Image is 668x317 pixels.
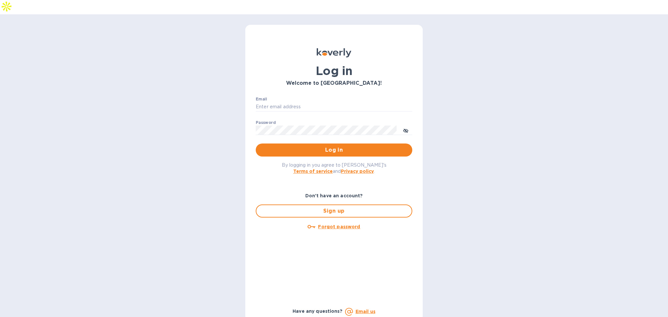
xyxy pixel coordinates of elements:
button: toggle password visibility [399,124,412,137]
span: Sign up [262,207,406,215]
h1: Log in [256,64,412,78]
img: Koverly [317,48,351,57]
u: Forgot password [318,224,360,229]
b: Have any questions? [293,309,342,314]
h3: Welcome to [GEOGRAPHIC_DATA]! [256,80,412,86]
label: Email [256,97,267,101]
input: Enter email address [256,102,412,112]
a: Privacy policy [341,169,374,174]
a: Terms of service [293,169,333,174]
span: Log in [261,146,407,154]
a: Email us [356,309,375,314]
button: Sign up [256,204,412,218]
span: By logging in you agree to [PERSON_NAME]'s and . [282,162,387,174]
button: Log in [256,143,412,157]
label: Password [256,121,276,125]
b: Don't have an account? [305,193,363,198]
